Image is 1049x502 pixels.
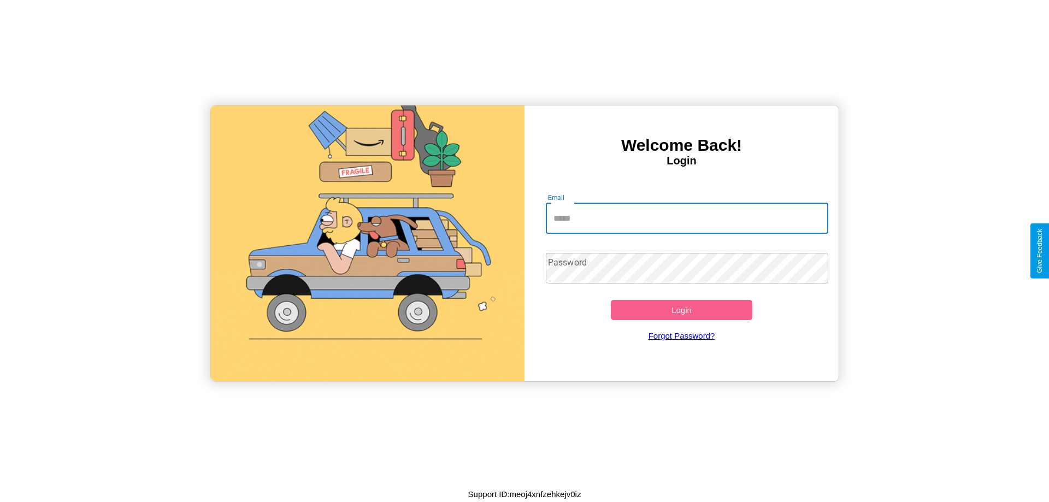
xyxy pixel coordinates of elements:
[210,105,524,381] img: gif
[1036,229,1044,273] div: Give Feedback
[611,300,752,320] button: Login
[540,320,823,351] a: Forgot Password?
[548,193,565,202] label: Email
[524,136,839,155] h3: Welcome Back!
[468,487,581,501] p: Support ID: meoj4xnfzehkejv0iz
[524,155,839,167] h4: Login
